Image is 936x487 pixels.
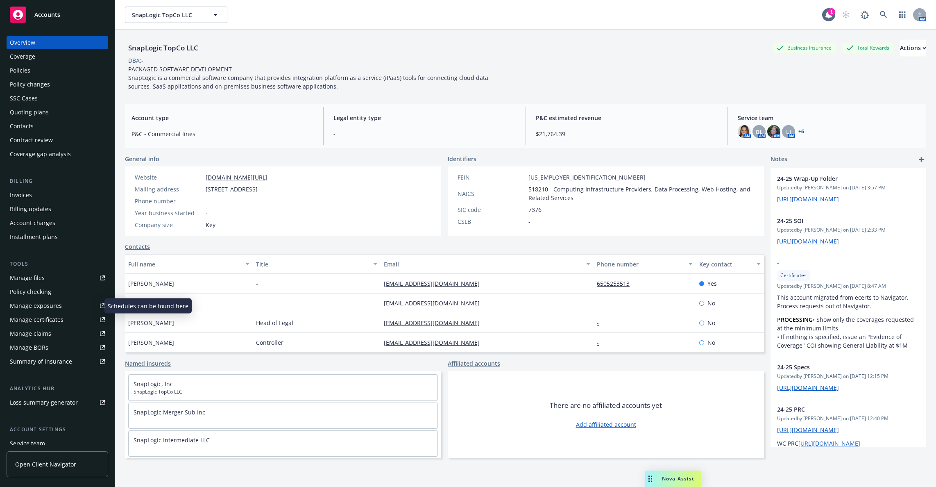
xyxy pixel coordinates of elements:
span: - [256,299,258,307]
a: Search [875,7,892,23]
div: Contract review [10,134,53,147]
a: [EMAIL_ADDRESS][DOMAIN_NAME] [384,299,486,307]
a: Manage BORs [7,341,108,354]
div: 24-25 SOIUpdatedby [PERSON_NAME] on [DATE] 2:33 PM[URL][DOMAIN_NAME] [771,210,926,252]
div: 1 [828,8,835,16]
div: Quoting plans [10,106,49,119]
a: Billing updates [7,203,108,216]
div: Account charges [10,216,55,230]
span: $21,764.39 [536,130,718,138]
div: Policy checking [10,285,51,298]
span: [US_EMPLOYER_IDENTIFICATION_NUMBER] [528,173,646,182]
a: [EMAIL_ADDRESS][DOMAIN_NAME] [384,280,486,287]
a: Installment plans [7,230,108,243]
a: [EMAIL_ADDRESS][DOMAIN_NAME] [384,319,486,327]
div: Installment plans [10,230,58,243]
a: Report a Bug [857,7,873,23]
span: 518210 - Computing Infrastructure Providers, Data Processing, Web Hosting, and Related Services [528,185,754,202]
span: DL [755,127,763,136]
div: Summary of insurance [10,355,72,368]
button: Key contact [696,254,764,274]
div: Coverage gap analysis [10,148,71,161]
div: Mailing address [135,185,202,193]
span: Updated by [PERSON_NAME] on [DATE] 12:40 PM [777,415,920,422]
a: - [597,299,605,307]
span: Notes [771,155,787,164]
div: Drag to move [645,471,655,487]
button: Full name [125,254,253,274]
a: Add affiliated account [576,420,636,429]
a: Quoting plans [7,106,108,119]
span: 24-25 PRC [777,405,898,414]
div: Website [135,173,202,182]
a: Summary of insurance [7,355,108,368]
div: Phone number [597,260,684,269]
div: NAICS [458,189,525,198]
a: Account charges [7,216,108,230]
a: Contacts [125,242,150,251]
a: +6 [798,129,804,134]
div: Coverage [10,50,35,63]
div: Contacts [10,120,34,133]
a: Service team [7,437,108,450]
span: - [777,259,898,267]
div: CSLB [458,217,525,226]
span: Identifiers [448,155,476,163]
a: Manage exposures [7,299,108,312]
img: photo [738,125,751,138]
span: Service team [738,114,920,122]
span: Accounts [34,11,60,18]
span: - [333,130,515,138]
div: Phone number [135,197,202,205]
div: Manage exposures [10,299,62,312]
span: No [707,299,715,307]
div: Email [384,260,581,269]
a: Affiliated accounts [448,359,500,368]
div: 24-25 Wrap-Up FolderUpdatedby [PERSON_NAME] on [DATE] 3:57 PM[URL][DOMAIN_NAME] [771,168,926,210]
a: Manage certificates [7,313,108,326]
div: FEIN [458,173,525,182]
a: [URL][DOMAIN_NAME] [777,384,839,391]
a: Contacts [7,120,108,133]
div: 24-25 SpecsUpdatedby [PERSON_NAME] on [DATE] 12:15 PM[URL][DOMAIN_NAME] [771,356,926,398]
span: [PERSON_NAME] [128,319,174,327]
a: - [597,339,605,346]
div: Policy changes [10,78,50,91]
span: 24-25 SOI [777,216,898,225]
span: [PERSON_NAME] [128,338,174,347]
div: Key contact [699,260,752,269]
div: Business Insurance [773,43,836,53]
a: SnapLogic Intermediate LLC [134,436,210,444]
a: Manage claims [7,327,108,340]
a: Switch app [894,7,911,23]
div: Manage BORs [10,341,48,354]
span: P&C estimated revenue [536,114,718,122]
a: add [916,155,926,164]
span: [PERSON_NAME] [128,279,174,288]
img: photo [767,125,780,138]
a: Contract review [7,134,108,147]
div: Full name [128,260,240,269]
div: Year business started [135,209,202,217]
span: P&C - Commercial lines [131,130,313,138]
a: Invoices [7,189,108,202]
a: Named insureds [125,359,171,368]
span: Head of Legal [256,319,293,327]
a: Coverage gap analysis [7,148,108,161]
span: Open Client Navigator [15,460,76,469]
span: Key [206,221,215,229]
span: 24-25 Wrap-Up Folder [777,174,898,183]
div: Manage claims [10,327,51,340]
div: Invoices [10,189,32,202]
span: - [206,197,208,205]
a: Overview [7,36,108,49]
span: Updated by [PERSON_NAME] on [DATE] 3:57 PM [777,184,920,191]
a: [URL][DOMAIN_NAME] [798,439,860,447]
a: SnapLogic, Inc [134,380,173,388]
div: Loss summary generator [10,396,78,409]
button: Actions [900,40,926,56]
p: This account migrated from ecerts to Navigator. Process requests out of Navigator. [777,293,920,310]
button: Title [253,254,381,274]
